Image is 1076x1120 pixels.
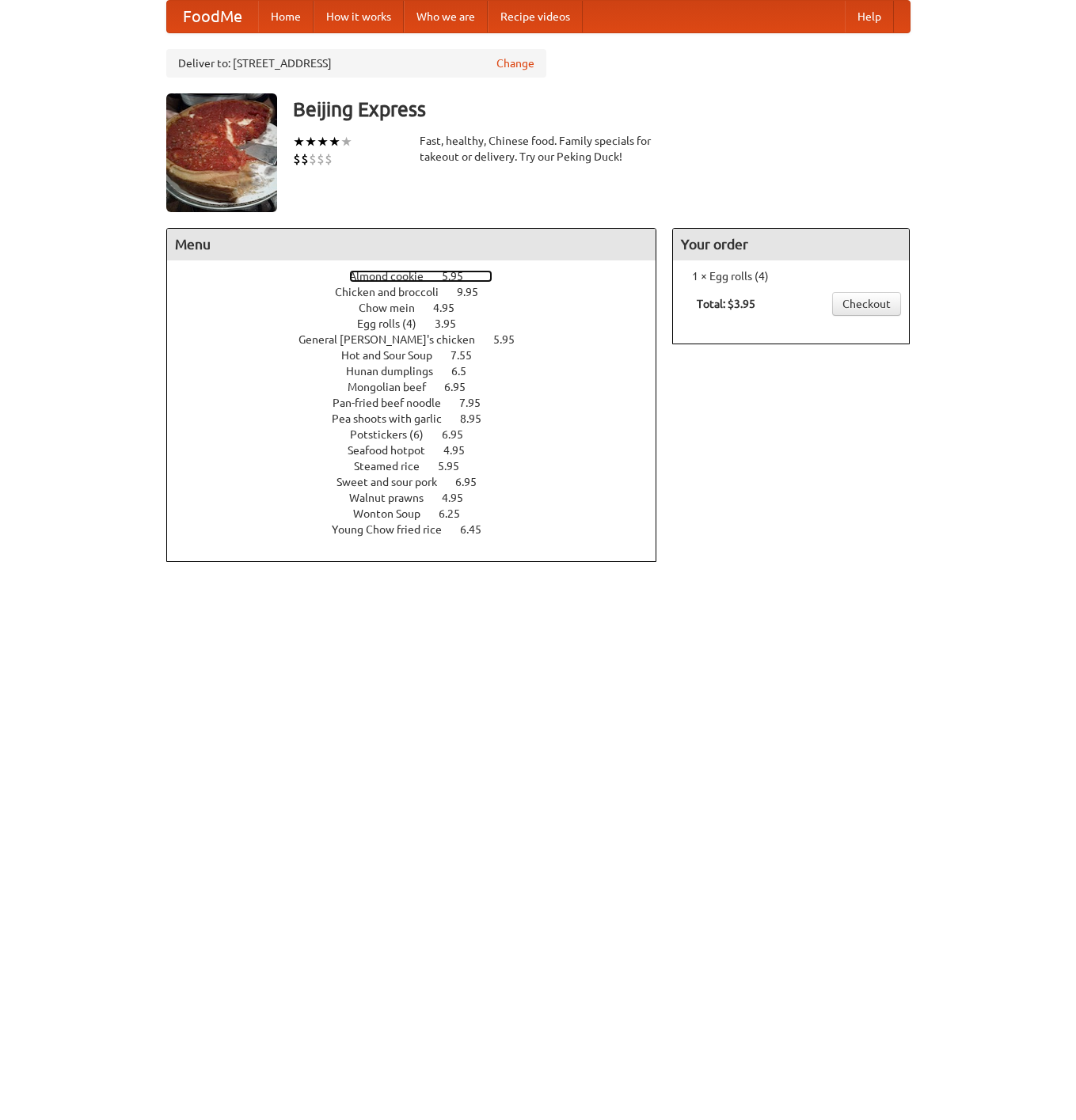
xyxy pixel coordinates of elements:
span: 7.95 [459,397,496,409]
a: Almond cookie 5.95 [349,270,492,283]
span: 5.95 [442,270,479,283]
img: angular.jpg [166,93,277,212]
li: ★ [293,133,305,150]
span: Pea shoots with garlic [332,412,458,425]
span: 6.5 [451,365,482,378]
span: Egg rolls (4) [357,317,432,330]
h3: Beijing Express [293,93,911,125]
span: Mongolian beef [348,381,442,393]
a: Pea shoots with garlic 8.95 [332,412,511,425]
a: Walnut prawns 4.95 [349,492,492,504]
span: 3.95 [435,317,472,330]
span: Hunan dumplings [346,365,449,378]
a: Mongolian beef 6.95 [348,381,495,393]
span: Young Chow fried rice [332,523,458,536]
li: ★ [329,133,340,150]
span: 5.95 [493,333,530,346]
a: Home [258,1,314,32]
span: 6.95 [444,381,481,393]
span: Chicken and broccoli [335,286,454,298]
a: Young Chow fried rice 6.45 [332,523,511,536]
span: 9.95 [457,286,494,298]
li: ★ [317,133,329,150]
li: $ [293,150,301,168]
a: Hunan dumplings 6.5 [346,365,496,378]
span: 6.25 [439,507,476,520]
li: $ [301,150,309,168]
li: $ [309,150,317,168]
a: How it works [314,1,404,32]
a: Checkout [832,292,901,316]
div: Deliver to: [STREET_ADDRESS] [166,49,546,78]
a: Who we are [404,1,488,32]
span: Walnut prawns [349,492,439,504]
li: 1 × Egg rolls (4) [681,268,901,284]
span: 8.95 [460,412,497,425]
a: Seafood hotpot 4.95 [348,444,494,457]
span: 6.95 [442,428,479,441]
li: $ [317,150,325,168]
span: Wonton Soup [353,507,436,520]
span: Chow mein [359,302,431,314]
a: Recipe videos [488,1,583,32]
b: Total: $3.95 [697,298,755,310]
span: 4.95 [442,492,479,504]
a: Change [496,55,534,71]
a: Egg rolls (4) 3.95 [357,317,485,330]
a: Sweet and sour pork 6.95 [336,476,506,488]
span: Potstickers (6) [350,428,439,441]
span: Steamed rice [354,460,435,473]
li: ★ [340,133,352,150]
span: Pan-fried beef noodle [333,397,457,409]
a: Hot and Sour Soup 7.55 [341,349,501,362]
span: Hot and Sour Soup [341,349,448,362]
a: Potstickers (6) 6.95 [350,428,492,441]
span: 7.55 [451,349,488,362]
span: Seafood hotpot [348,444,441,457]
span: 5.95 [438,460,475,473]
a: Chow mein 4.95 [359,302,484,314]
span: Sweet and sour pork [336,476,453,488]
span: 4.95 [433,302,470,314]
span: 4.95 [443,444,481,457]
a: Wonton Soup 6.25 [353,507,489,520]
span: 6.95 [455,476,492,488]
a: Chicken and broccoli 9.95 [335,286,508,298]
a: General [PERSON_NAME]'s chicken 5.95 [298,333,544,346]
a: FoodMe [167,1,258,32]
h4: Menu [167,229,656,260]
span: Almond cookie [349,270,439,283]
span: General [PERSON_NAME]'s chicken [298,333,491,346]
a: Help [845,1,894,32]
a: Steamed rice 5.95 [354,460,489,473]
span: 6.45 [460,523,497,536]
li: $ [325,150,333,168]
li: ★ [305,133,317,150]
h4: Your order [673,229,909,260]
a: Pan-fried beef noodle 7.95 [333,397,510,409]
div: Fast, healthy, Chinese food. Family specials for takeout or delivery. Try our Peking Duck! [420,133,657,165]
